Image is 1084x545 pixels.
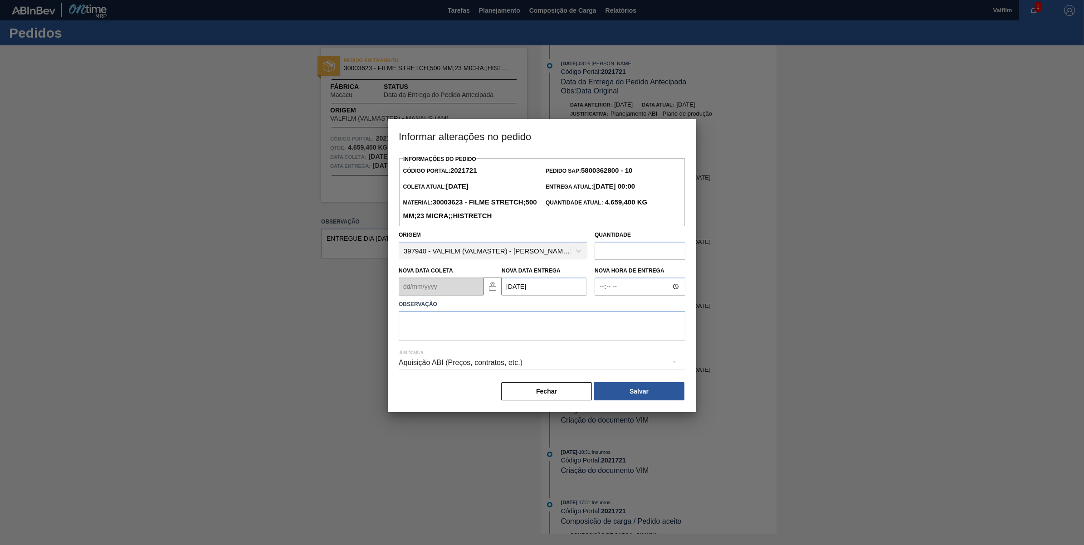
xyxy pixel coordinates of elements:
[403,156,476,162] label: Informações do Pedido
[388,119,696,153] h3: Informar alterações no pedido
[446,182,469,190] strong: [DATE]
[595,264,685,277] label: Nova Hora de Entrega
[399,268,453,274] label: Nova Data Coleta
[546,168,632,174] span: Pedido SAP:
[403,198,537,219] strong: 30003623 - FILME STRETCH;500 MM;23 MICRA;;HISTRETCH
[487,281,498,292] img: locked
[546,200,647,206] span: Quantidade Atual:
[546,184,635,190] span: Entrega Atual:
[593,182,635,190] strong: [DATE] 00:00
[399,232,421,238] label: Origem
[399,350,685,375] div: Aquisição ABI (Preços, contratos, etc.)
[403,200,537,219] span: Material:
[403,184,468,190] span: Coleta Atual:
[502,277,586,296] input: dd/mm/yyyy
[483,277,502,295] button: locked
[594,382,684,400] button: Salvar
[581,166,632,174] strong: 5800362800 - 10
[450,166,477,174] strong: 2021721
[603,198,648,206] strong: 4.659,400 KG
[502,268,561,274] label: Nova Data Entrega
[595,232,631,238] label: Quantidade
[403,168,477,174] span: Código Portal:
[501,382,592,400] button: Fechar
[399,277,483,296] input: dd/mm/yyyy
[399,298,685,311] label: Observação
